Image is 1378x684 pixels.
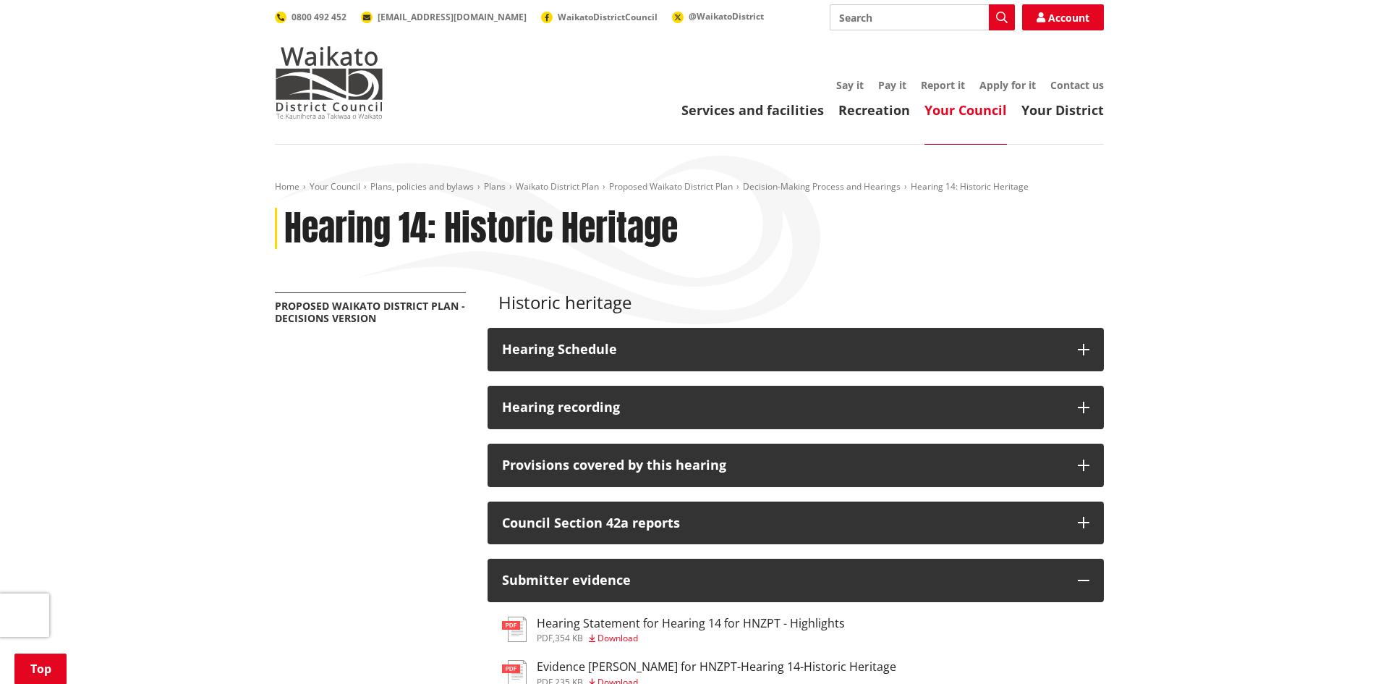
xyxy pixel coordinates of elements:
span: pdf [537,632,553,644]
a: Report it [921,78,965,92]
button: Hearing Schedule [488,328,1104,371]
a: Decision-Making Process and Hearings [743,180,901,193]
img: Waikato District Council - Te Kaunihera aa Takiwaa o Waikato [275,46,383,119]
a: Proposed Waikato District Plan [609,180,733,193]
a: Your Council [310,180,360,193]
a: Your Council [924,101,1007,119]
h3: Submitter evidence [502,573,1063,588]
a: Plans [484,180,506,193]
a: Your District [1021,101,1104,119]
a: Apply for it [979,78,1036,92]
a: Pay it [878,78,906,92]
a: [EMAIL_ADDRESS][DOMAIN_NAME] [361,11,527,23]
h3: Hearing Schedule [502,342,1063,357]
nav: breadcrumb [275,181,1104,193]
a: Account [1022,4,1104,30]
button: Hearing recording [488,386,1104,429]
span: [EMAIL_ADDRESS][DOMAIN_NAME] [378,11,527,23]
a: WaikatoDistrictCouncil [541,11,658,23]
h3: Council Section 42a reports [502,516,1063,531]
a: @WaikatoDistrict [672,10,764,22]
iframe: Messenger Launcher [1311,623,1364,675]
a: Services and facilities [681,101,824,119]
h3: Provisions covered by this hearing [502,458,1063,473]
a: Recreation [838,101,910,119]
span: Hearing 14: Historic Heritage [911,180,1029,193]
h3: Hearing Statement for Hearing 14 for HNZPT - Highlights [537,617,845,630]
input: Search input [830,4,1015,30]
a: Say it [836,78,864,92]
span: Download [597,632,638,644]
h1: Hearing 14: Historic Heritage [284,208,678,250]
button: Council Section 42a reports [488,502,1104,545]
a: Home [275,180,299,193]
h3: Hearing recording [502,400,1063,415]
span: WaikatoDistrictCouncil [558,11,658,23]
button: Provisions covered by this hearing [488,444,1104,487]
span: 0800 492 452 [292,11,346,23]
img: document-pdf.svg [502,617,527,642]
a: 0800 492 452 [275,11,346,23]
div: , [537,634,845,643]
a: Contact us [1050,78,1104,92]
h3: Evidence [PERSON_NAME] for HNZPT-Hearing 14-Historic Heritage [537,660,896,674]
span: @WaikatoDistrict [689,10,764,22]
h3: Historic heritage [498,292,1093,313]
a: Proposed Waikato District Plan - Decisions Version [275,299,465,325]
a: Waikato District Plan [516,180,599,193]
a: Plans, policies and bylaws [370,180,474,193]
button: Submitter evidence [488,559,1104,602]
a: Hearing Statement for Hearing 14 for HNZPT - Highlights pdf,354 KB Download [502,617,845,643]
a: Top [14,654,67,684]
span: 354 KB [555,632,583,644]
